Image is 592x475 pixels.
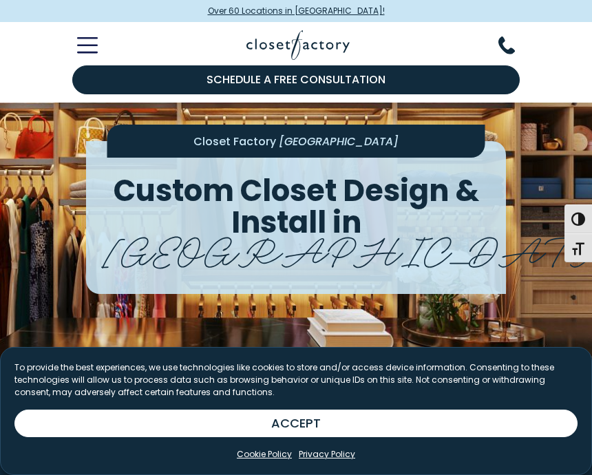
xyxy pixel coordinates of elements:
[279,134,399,149] span: [GEOGRAPHIC_DATA]
[72,65,520,94] a: Schedule a Free Consultation
[237,448,292,461] a: Cookie Policy
[299,448,355,461] a: Privacy Policy
[246,30,350,60] img: Closet Factory Logo
[208,5,385,17] span: Over 60 Locations in [GEOGRAPHIC_DATA]!
[14,361,578,399] p: To provide the best experiences, we use technologies like cookies to store and/or access device i...
[114,170,479,242] span: Custom Closet Design & Install in
[564,204,592,233] button: Toggle High Contrast
[498,36,531,54] button: Phone Number
[61,37,98,54] button: Toggle Mobile Menu
[14,410,578,437] button: ACCEPT
[193,134,276,149] span: Closet Factory
[564,233,592,262] button: Toggle Font size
